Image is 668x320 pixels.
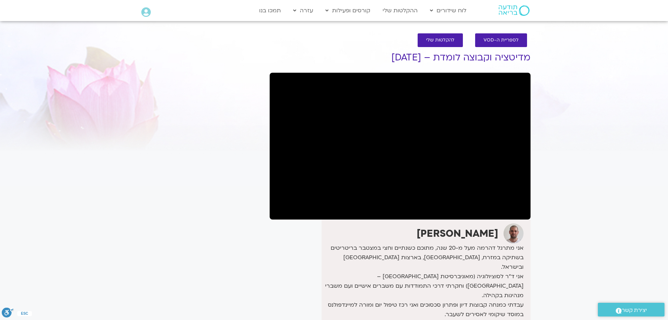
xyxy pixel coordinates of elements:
[322,4,374,17] a: קורסים ופעילות
[504,223,524,243] img: דקל קנטי
[622,306,647,315] span: יצירת קשר
[484,38,519,43] span: לספריית ה-VOD
[475,33,527,47] a: לספריית ה-VOD
[499,5,529,16] img: תודעה בריאה
[270,52,531,63] h1: מדיטציה וקבוצה לומדת – [DATE]
[290,4,317,17] a: עזרה
[426,4,470,17] a: לוח שידורים
[379,4,421,17] a: ההקלטות שלי
[417,227,498,240] strong: [PERSON_NAME]
[426,38,454,43] span: להקלטות שלי
[598,303,664,316] a: יצירת קשר
[256,4,284,17] a: תמכו בנו
[418,33,463,47] a: להקלטות שלי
